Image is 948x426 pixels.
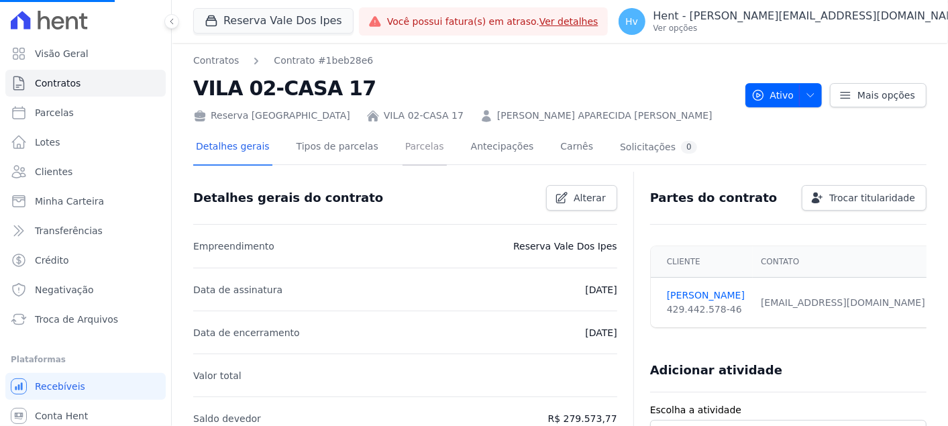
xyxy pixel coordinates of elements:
[574,191,606,205] span: Alterar
[294,130,381,166] a: Tipos de parcelas
[5,373,166,400] a: Recebíveis
[650,403,927,417] label: Escolha a atividade
[384,109,464,123] a: VILA 02-CASA 17
[5,129,166,156] a: Lotes
[35,283,94,297] span: Negativação
[468,130,537,166] a: Antecipações
[35,254,69,267] span: Crédito
[193,282,282,298] p: Data de assinatura
[650,362,782,378] h3: Adicionar atividade
[5,158,166,185] a: Clientes
[5,276,166,303] a: Negativação
[193,368,242,384] p: Valor total
[651,246,753,278] th: Cliente
[35,76,81,90] span: Contratos
[617,130,700,166] a: Solicitações0
[5,70,166,97] a: Contratos
[35,165,72,178] span: Clientes
[193,73,735,103] h2: VILA 02-CASA 17
[193,109,350,123] div: Reserva [GEOGRAPHIC_DATA]
[35,380,85,393] span: Recebíveis
[35,195,104,208] span: Minha Carteira
[387,15,598,29] span: Você possui fatura(s) em atraso.
[753,246,947,278] th: Contato
[585,282,617,298] p: [DATE]
[5,247,166,274] a: Crédito
[5,99,166,126] a: Parcelas
[650,190,778,206] h3: Partes do contrato
[667,303,745,317] div: 429.442.578-46
[5,217,166,244] a: Transferências
[35,47,89,60] span: Visão Geral
[751,83,794,107] span: Ativo
[857,89,915,102] span: Mais opções
[35,106,74,119] span: Parcelas
[802,185,927,211] a: Trocar titularidade
[193,54,373,68] nav: Breadcrumb
[546,185,617,211] a: Alterar
[745,83,823,107] button: Ativo
[585,325,617,341] p: [DATE]
[497,109,713,123] a: [PERSON_NAME] APARECIDA [PERSON_NAME]
[761,296,939,310] div: [EMAIL_ADDRESS][DOMAIN_NAME]
[193,54,239,68] a: Contratos
[5,188,166,215] a: Minha Carteira
[35,224,103,237] span: Transferências
[35,409,88,423] span: Conta Hent
[830,83,927,107] a: Mais opções
[11,352,160,368] div: Plataformas
[193,8,354,34] button: Reserva Vale Dos Ipes
[193,54,735,68] nav: Breadcrumb
[193,190,383,206] h3: Detalhes gerais do contrato
[539,16,598,27] a: Ver detalhes
[681,141,697,154] div: 0
[558,130,596,166] a: Carnês
[274,54,373,68] a: Contrato #1beb28e6
[513,238,617,254] p: Reserva Vale Dos Ipes
[193,238,274,254] p: Empreendimento
[193,325,300,341] p: Data de encerramento
[5,40,166,67] a: Visão Geral
[829,191,915,205] span: Trocar titularidade
[5,306,166,333] a: Troca de Arquivos
[403,130,447,166] a: Parcelas
[620,141,697,154] div: Solicitações
[35,313,118,326] span: Troca de Arquivos
[35,136,60,149] span: Lotes
[193,130,272,166] a: Detalhes gerais
[667,288,745,303] a: [PERSON_NAME]
[625,17,638,26] span: Hv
